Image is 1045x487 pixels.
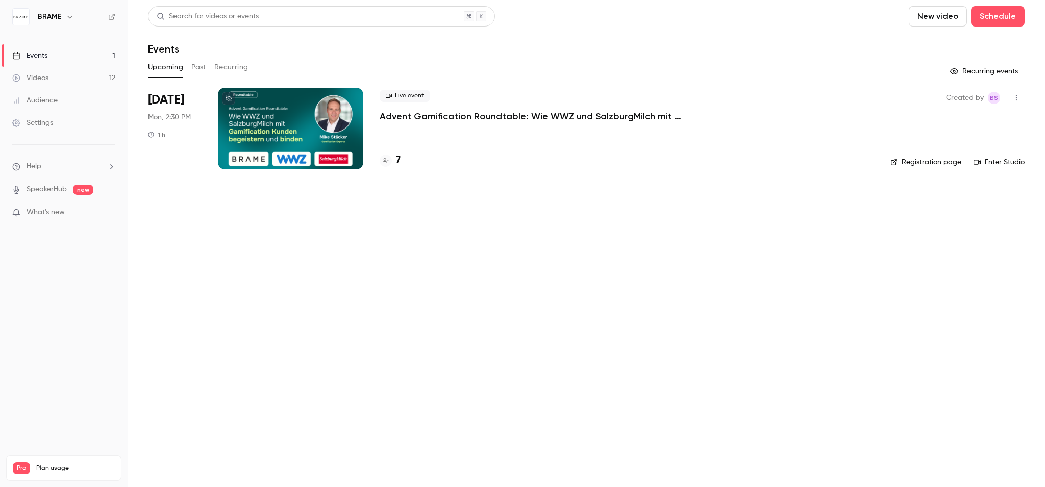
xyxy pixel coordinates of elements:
[12,161,115,172] li: help-dropdown-opener
[148,59,183,75] button: Upcoming
[12,95,58,106] div: Audience
[191,59,206,75] button: Past
[148,112,191,122] span: Mon, 2:30 PM
[380,153,401,167] a: 7
[27,161,41,172] span: Help
[103,208,115,217] iframe: Noticeable Trigger
[396,153,401,167] h4: 7
[148,131,165,139] div: 1 h
[12,118,53,128] div: Settings
[971,6,1025,27] button: Schedule
[73,185,93,195] span: new
[946,92,984,104] span: Created by
[988,92,1000,104] span: Braam Swart
[13,462,30,474] span: Pro
[148,88,202,169] div: Sep 22 Mon, 2:30 PM (Europe/Berlin)
[148,92,184,108] span: [DATE]
[148,43,179,55] h1: Events
[27,207,65,218] span: What's new
[214,59,248,75] button: Recurring
[38,12,62,22] h6: BRAME
[157,11,259,22] div: Search for videos or events
[909,6,967,27] button: New video
[27,184,67,195] a: SpeakerHub
[380,90,430,102] span: Live event
[890,157,961,167] a: Registration page
[12,73,48,83] div: Videos
[13,9,29,25] img: BRAME
[990,92,998,104] span: BS
[380,110,686,122] a: Advent Gamification Roundtable: Wie WWZ und SalzburgMilch mit Gamification Kunden begeistern und ...
[12,50,47,61] div: Events
[974,157,1025,167] a: Enter Studio
[36,464,115,472] span: Plan usage
[946,63,1025,80] button: Recurring events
